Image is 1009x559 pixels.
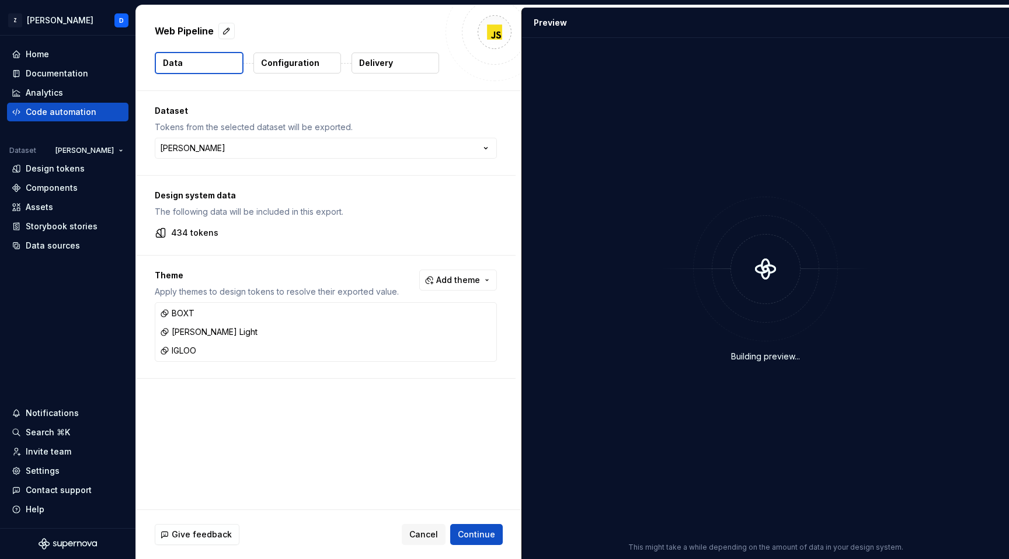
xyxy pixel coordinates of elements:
[26,427,70,438] div: Search ⌘K
[26,240,80,251] div: Data sources
[7,159,128,178] a: Design tokens
[155,190,497,201] p: Design system data
[155,270,399,281] p: Theme
[7,481,128,499] button: Contact support
[7,423,128,442] button: Search ⌘K
[7,404,128,422] button: Notifications
[39,538,97,550] svg: Supernova Logo
[359,57,393,69] p: Delivery
[171,227,218,239] p: 434 tokens
[7,83,128,102] a: Analytics
[26,163,85,174] div: Design tokens
[155,121,497,133] p: Tokens from the selected dataset will be exported.
[26,48,49,60] div: Home
[261,57,319,69] p: Configuration
[160,345,196,357] div: IGLOO
[419,270,497,291] button: Add theme
[50,142,128,159] button: [PERSON_NAME]
[458,529,495,540] span: Continue
[26,407,79,419] div: Notifications
[55,146,114,155] span: [PERSON_NAME]
[9,146,36,155] div: Dataset
[352,53,439,74] button: Delivery
[436,274,480,286] span: Add theme
[7,236,128,255] a: Data sources
[2,8,133,33] button: Z[PERSON_NAME]D
[26,221,98,232] div: Storybook stories
[155,52,243,74] button: Data
[27,15,93,26] div: [PERSON_NAME]
[7,103,128,121] a: Code automation
[172,529,232,540] span: Give feedback
[26,87,63,99] div: Analytics
[26,68,88,79] div: Documentation
[163,57,183,69] p: Data
[7,500,128,519] button: Help
[7,64,128,83] a: Documentation
[160,326,258,338] div: [PERSON_NAME] Light
[26,182,78,194] div: Components
[26,504,44,515] div: Help
[253,53,341,74] button: Configuration
[7,442,128,461] a: Invite team
[7,179,128,197] a: Components
[402,524,446,545] button: Cancel
[26,484,92,496] div: Contact support
[7,45,128,64] a: Home
[7,462,128,480] a: Settings
[8,13,22,27] div: Z
[155,524,239,545] button: Give feedback
[409,529,438,540] span: Cancel
[160,308,194,319] div: BOXT
[450,524,503,545] button: Continue
[155,24,214,38] p: Web Pipeline
[7,198,128,216] a: Assets
[731,351,800,362] div: Building preview...
[155,286,399,298] p: Apply themes to design tokens to resolve their exported value.
[26,201,53,213] div: Assets
[534,17,567,29] div: Preview
[119,16,124,25] div: D
[155,105,497,117] p: Dataset
[26,465,60,477] div: Settings
[26,446,71,457] div: Invite team
[7,217,128,236] a: Storybook stories
[155,206,497,218] p: The following data will be included in this export.
[628,543,903,552] p: This might take a while depending on the amount of data in your design system.
[26,106,96,118] div: Code automation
